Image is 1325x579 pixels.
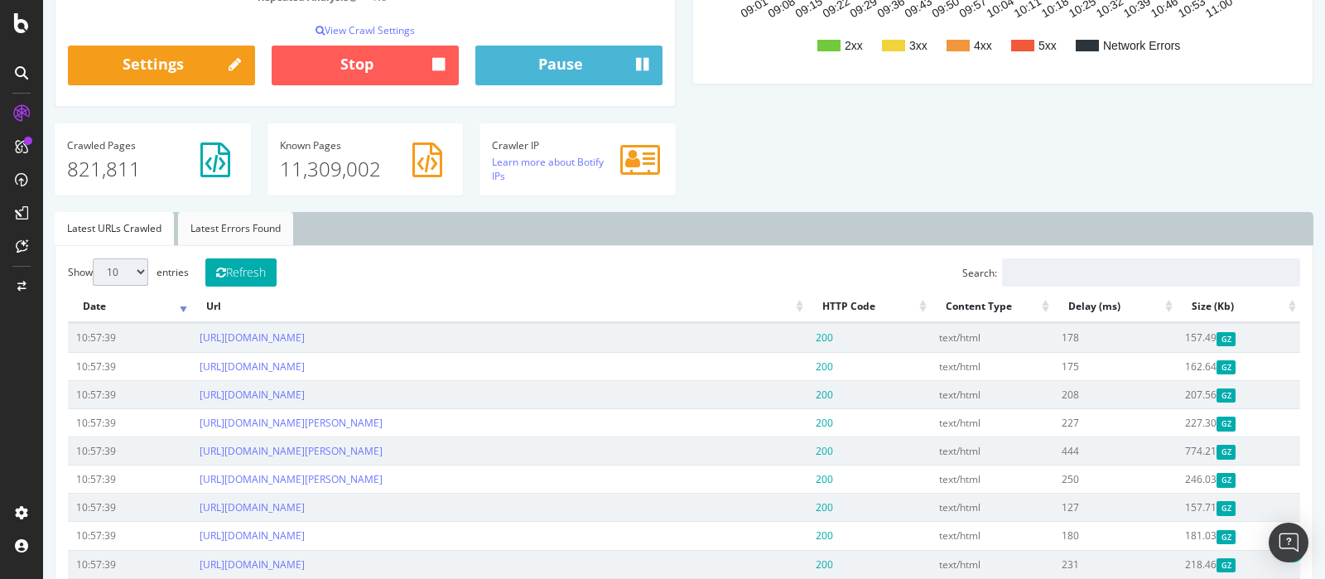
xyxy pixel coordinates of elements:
[157,557,262,572] a: [URL][DOMAIN_NAME]
[25,521,148,549] td: 10:57:39
[773,500,790,514] span: 200
[25,465,148,493] td: 10:57:39
[888,550,1011,578] td: text/html
[1010,465,1134,493] td: 250
[24,155,195,183] p: 821,811
[764,291,888,323] th: HTTP Code: activate to sort column ascending
[25,437,148,465] td: 10:57:39
[888,380,1011,408] td: text/html
[449,155,561,183] a: Learn more about Botify IPs
[1173,360,1192,374] span: Gzipped Content
[25,493,148,521] td: 10:57:39
[157,528,262,543] a: [URL][DOMAIN_NAME]
[888,352,1011,380] td: text/html
[1173,388,1192,403] span: Gzipped Content
[1010,521,1134,549] td: 180
[25,550,148,578] td: 10:57:39
[888,323,1011,351] td: text/html
[1010,408,1134,437] td: 227
[25,380,148,408] td: 10:57:39
[1010,437,1134,465] td: 444
[25,408,148,437] td: 10:57:39
[157,416,340,430] a: [URL][DOMAIN_NAME][PERSON_NAME]
[773,472,790,486] span: 200
[449,140,620,151] h4: Crawler IP
[888,408,1011,437] td: text/html
[773,557,790,572] span: 200
[888,291,1011,323] th: Content Type: activate to sort column ascending
[1134,380,1257,408] td: 207.56
[229,46,416,85] button: Stop
[1173,445,1192,459] span: Gzipped Content
[1134,408,1257,437] td: 227.30
[1134,291,1257,323] th: Size (Kb): activate to sort column ascending
[1134,550,1257,578] td: 218.46
[1134,521,1257,549] td: 181.03
[773,388,790,402] span: 200
[237,155,408,183] p: 11,309,002
[959,258,1257,287] input: Search:
[1173,417,1192,431] span: Gzipped Content
[1269,523,1308,562] div: Open Intercom Messenger
[1134,465,1257,493] td: 246.03
[1010,550,1134,578] td: 231
[25,23,619,37] p: View Crawl Settings
[888,437,1011,465] td: text/html
[1010,323,1134,351] td: 178
[802,39,820,52] text: 2xx
[931,39,949,52] text: 4xx
[1173,558,1192,572] span: Gzipped Content
[888,465,1011,493] td: text/html
[237,140,408,151] h4: Pages Known
[1134,493,1257,521] td: 157.71
[25,352,148,380] td: 10:57:39
[157,472,340,486] a: [URL][DOMAIN_NAME][PERSON_NAME]
[995,39,1014,52] text: 5xx
[24,140,195,151] h4: Pages Crawled
[1134,323,1257,351] td: 157.49
[25,46,212,85] a: Settings
[1010,493,1134,521] td: 127
[157,331,262,345] a: [URL][DOMAIN_NAME]
[1060,39,1137,52] text: Network Errors
[25,291,148,323] th: Date: activate to sort column ascending
[1010,352,1134,380] td: 175
[25,323,148,351] td: 10:57:39
[888,521,1011,549] td: text/html
[1173,473,1192,487] span: Gzipped Content
[25,258,146,286] label: Show entries
[1010,380,1134,408] td: 208
[773,444,790,458] span: 200
[866,39,884,52] text: 3xx
[773,528,790,543] span: 200
[773,359,790,374] span: 200
[1173,530,1192,544] span: Gzipped Content
[157,359,262,374] a: [URL][DOMAIN_NAME]
[12,212,131,245] a: Latest URLs Crawled
[135,212,250,245] a: Latest Errors Found
[773,416,790,430] span: 200
[1134,352,1257,380] td: 162.64
[1134,437,1257,465] td: 774.21
[162,258,234,287] button: Refresh
[50,258,105,286] select: Showentries
[157,444,340,458] a: [URL][DOMAIN_NAME][PERSON_NAME]
[888,493,1011,521] td: text/html
[1010,291,1134,323] th: Delay (ms): activate to sort column ascending
[1173,332,1192,346] span: Gzipped Content
[157,500,262,514] a: [URL][DOMAIN_NAME]
[157,388,262,402] a: [URL][DOMAIN_NAME]
[1173,501,1192,515] span: Gzipped Content
[773,331,790,345] span: 200
[919,258,1257,287] label: Search:
[432,46,619,85] button: Pause
[148,291,764,323] th: Url: activate to sort column ascending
